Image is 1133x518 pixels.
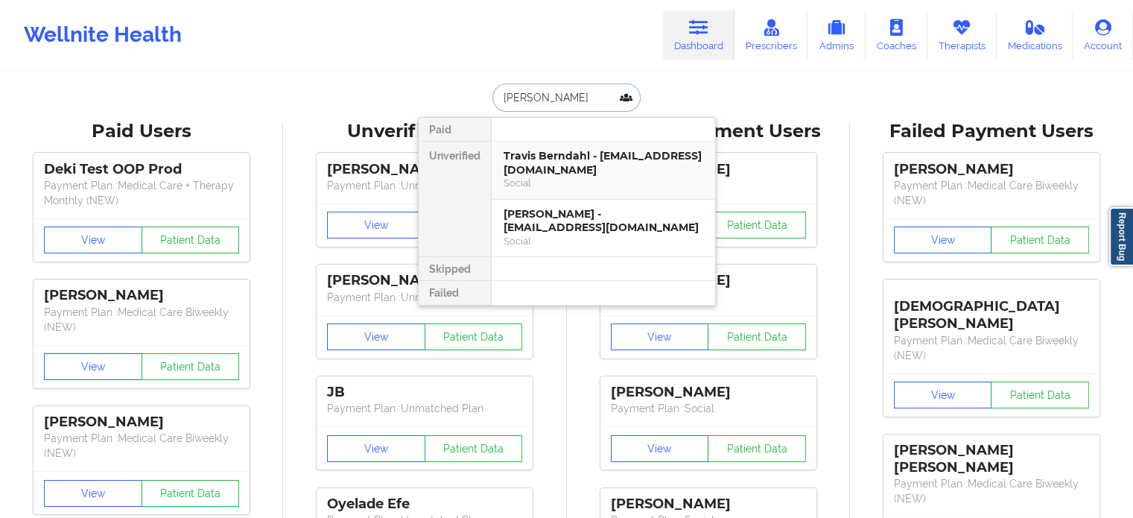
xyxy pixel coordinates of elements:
[708,323,806,350] button: Patient Data
[425,435,523,462] button: Patient Data
[327,272,522,289] div: [PERSON_NAME]
[1073,10,1133,60] a: Account
[708,435,806,462] button: Patient Data
[44,227,142,253] button: View
[997,10,1073,60] a: Medications
[10,120,273,143] div: Paid Users
[894,382,992,408] button: View
[44,178,239,208] p: Payment Plan : Medical Care + Therapy Monthly (NEW)
[611,435,709,462] button: View
[860,120,1123,143] div: Failed Payment Users
[327,323,425,350] button: View
[894,442,1089,476] div: [PERSON_NAME] [PERSON_NAME]
[894,227,992,253] button: View
[611,496,806,513] div: [PERSON_NAME]
[327,401,522,416] p: Payment Plan : Unmatched Plan
[419,257,491,281] div: Skipped
[1109,207,1133,266] a: Report Bug
[419,142,491,257] div: Unverified
[44,161,239,178] div: Deki Test OOP Prod
[504,207,703,235] div: [PERSON_NAME] - [EMAIL_ADDRESS][DOMAIN_NAME]
[327,161,522,178] div: [PERSON_NAME]
[327,212,425,239] button: View
[44,414,239,431] div: [PERSON_NAME]
[807,10,866,60] a: Admins
[44,287,239,304] div: [PERSON_NAME]
[327,496,522,513] div: Oyelade Efe
[894,287,1089,332] div: [DEMOGRAPHIC_DATA][PERSON_NAME]
[611,401,806,416] p: Payment Plan : Social
[894,161,1089,178] div: [PERSON_NAME]
[611,384,806,401] div: [PERSON_NAME]
[327,178,522,193] p: Payment Plan : Unmatched Plan
[504,235,703,247] div: Social
[425,323,523,350] button: Patient Data
[894,333,1089,363] p: Payment Plan : Medical Care Biweekly (NEW)
[327,290,522,305] p: Payment Plan : Unmatched Plan
[142,227,240,253] button: Patient Data
[44,431,239,461] p: Payment Plan : Medical Care Biweekly (NEW)
[927,10,997,60] a: Therapists
[44,353,142,380] button: View
[504,149,703,177] div: Travis Berndahl - [EMAIL_ADDRESS][DOMAIN_NAME]
[894,178,1089,208] p: Payment Plan : Medical Care Biweekly (NEW)
[611,323,709,350] button: View
[504,177,703,189] div: Social
[991,227,1089,253] button: Patient Data
[327,435,425,462] button: View
[293,120,556,143] div: Unverified Users
[734,10,808,60] a: Prescribers
[142,353,240,380] button: Patient Data
[44,480,142,507] button: View
[894,476,1089,506] p: Payment Plan : Medical Care Biweekly (NEW)
[142,480,240,507] button: Patient Data
[663,10,734,60] a: Dashboard
[44,305,239,335] p: Payment Plan : Medical Care Biweekly (NEW)
[866,10,927,60] a: Coaches
[708,212,806,239] button: Patient Data
[991,382,1089,408] button: Patient Data
[419,118,491,142] div: Paid
[327,384,522,401] div: JB
[419,281,491,305] div: Failed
